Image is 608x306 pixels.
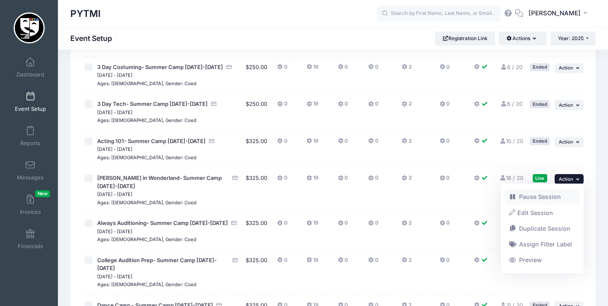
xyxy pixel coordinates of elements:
button: 0 [277,219,287,231]
a: Financials [11,225,50,253]
span: 3 Day Costuming- Summer Camp [DATE]-[DATE] [97,64,223,70]
button: 0 [368,100,378,112]
img: PYTMI [14,12,45,43]
span: Year: 2025 [558,35,584,41]
a: Assign Filter Label [505,237,580,252]
i: Accepting Credit Card Payments [231,220,237,226]
button: Action [555,63,584,73]
span: Acting 101- Summer Camp [DATE]-[DATE] [97,138,206,144]
a: InvoicesNew [11,190,50,219]
span: [PERSON_NAME] in Wonderland- Summer Camp [DATE]-[DATE] [97,175,222,189]
button: 0 [277,63,287,75]
small: Ages: [DEMOGRAPHIC_DATA], Gender: Coed [97,200,196,206]
small: [DATE] - [DATE] [97,146,132,152]
button: Actions [499,31,546,45]
a: Edit Session [505,205,580,220]
button: 0 [338,219,348,231]
span: 3 Day Tech- Summer Camp [DATE]-[DATE] [97,100,208,107]
button: 0 [440,219,450,231]
a: 18 / 20 [499,175,523,181]
button: 0 [338,100,348,112]
button: 0 [440,174,450,186]
button: Action [555,137,584,147]
button: 2 [402,63,412,75]
small: [DATE] - [DATE] [97,110,132,115]
button: 2 [402,256,412,268]
a: 4 / 20 [500,220,522,226]
span: Dashboard [17,71,44,78]
button: 0 [338,137,348,149]
button: [PERSON_NAME] [523,4,596,23]
a: 6 / 20 [500,100,522,107]
button: 0 [440,100,450,112]
td: $325.00 [243,168,270,213]
i: Accepting Credit Card Payments [232,258,238,263]
button: 19 [306,100,318,112]
button: Year: 2025 [551,31,596,45]
div: Ended [530,63,550,71]
a: Event Setup [11,87,50,116]
a: 6 / 20 [500,64,522,70]
small: Ages: [DEMOGRAPHIC_DATA], Gender: Coed [97,282,196,287]
span: Always Auditioning- Summer Camp [DATE]-[DATE] [97,220,228,226]
i: Accepting Credit Card Payments [226,65,232,70]
button: 0 [368,137,378,149]
div: Ended [530,137,550,145]
td: $250.00 [243,94,270,131]
div: Live [533,174,547,182]
button: 19 [306,63,318,75]
button: 0 [440,137,450,149]
button: 0 [338,256,348,268]
button: 2 [402,137,412,149]
button: Action [555,174,584,184]
span: Action [559,65,573,71]
button: 0 [440,256,450,268]
button: 2 [402,100,412,112]
i: Accepting Credit Card Payments [211,101,217,107]
small: [DATE] - [DATE] [97,72,132,78]
button: 0 [338,174,348,186]
a: 10 / 20 [499,138,523,144]
i: Accepting Credit Card Payments [208,139,215,144]
small: [DATE] - [DATE] [97,191,132,197]
a: Dashboard [11,53,50,82]
button: 2 [402,174,412,186]
button: 0 [277,137,287,149]
a: Reports [11,122,50,151]
td: $325.00 [243,250,270,295]
button: 0 [277,100,287,112]
button: 0 [368,256,378,268]
button: 0 [277,256,287,268]
small: [DATE] - [DATE] [97,274,132,280]
small: Ages: [DEMOGRAPHIC_DATA], Gender: Coed [97,155,196,160]
a: Pause Session [505,189,580,205]
button: Action [555,100,584,110]
button: 2 [402,219,412,231]
span: Invoices [20,208,41,215]
button: 0 [368,63,378,75]
a: Registration Link [435,31,495,45]
td: $250.00 [243,57,270,94]
a: Preview [505,252,580,268]
span: College Audition Prep- Summer Camp [DATE]-[DATE] [97,257,217,272]
span: Action [559,102,573,108]
small: Ages: [DEMOGRAPHIC_DATA], Gender: Coed [97,117,196,123]
h1: Event Setup [70,34,119,43]
td: $325.00 [243,213,270,250]
span: [PERSON_NAME] [529,9,581,18]
h1: PYTMI [70,4,101,23]
span: New [35,190,50,197]
span: Financials [18,243,43,250]
a: Messages [11,156,50,185]
button: 0 [440,63,450,75]
td: $325.00 [243,131,270,168]
span: Event Setup [15,105,46,112]
button: 19 [306,174,318,186]
button: 0 [368,219,378,231]
span: Messages [17,174,43,181]
i: Accepting Credit Card Payments [232,175,238,181]
button: 19 [306,137,318,149]
span: Reports [20,140,40,147]
small: [DATE] - [DATE] [97,229,132,234]
div: Ended [530,100,550,108]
